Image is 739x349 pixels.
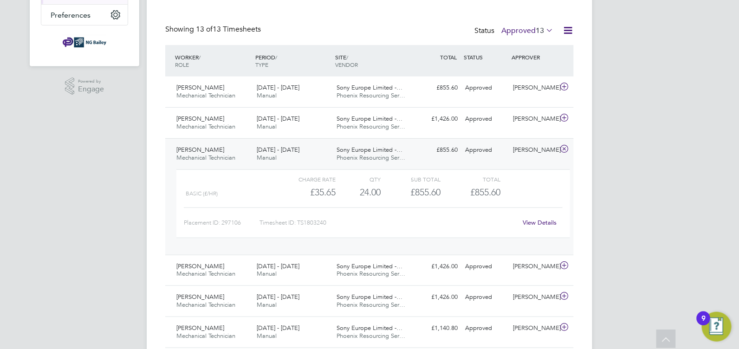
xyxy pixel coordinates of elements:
span: 13 [536,26,544,35]
span: Manual [257,91,277,99]
div: £855.60 [381,185,441,200]
span: Manual [257,301,277,309]
span: / [199,53,201,61]
span: ROLE [175,61,189,68]
span: £855.60 [471,187,501,198]
div: Total [441,174,500,185]
div: Timesheet ID: TS1803240 [259,215,517,230]
div: £1,426.00 [413,290,461,305]
span: TOTAL [440,53,457,61]
span: Sony Europe Limited -… [337,146,403,154]
span: [PERSON_NAME] [176,84,224,91]
span: Manual [257,332,277,340]
div: Placement ID: 297106 [184,215,259,230]
span: Phoenix Resourcing Ser… [337,332,406,340]
div: Approved [461,259,510,274]
span: [PERSON_NAME] [176,324,224,332]
span: [DATE] - [DATE] [257,115,299,123]
div: Approved [461,290,510,305]
span: Manual [257,154,277,162]
span: [PERSON_NAME] [176,293,224,301]
div: [PERSON_NAME] [510,321,558,336]
span: Mechanical Technician [176,123,235,130]
span: Mechanical Technician [176,154,235,162]
div: SITE [333,49,414,73]
button: Open Resource Center, 9 new notifications [702,312,732,342]
span: 13 of [196,25,213,34]
span: Preferences [51,11,91,19]
span: Sony Europe Limited -… [337,324,403,332]
div: PERIOD [253,49,333,73]
span: [DATE] - [DATE] [257,324,299,332]
span: / [275,53,277,61]
div: £1,426.00 [413,111,461,127]
span: [PERSON_NAME] [176,262,224,270]
span: Phoenix Resourcing Ser… [337,91,406,99]
span: 13 Timesheets [196,25,261,34]
div: £855.60 [413,142,461,158]
div: 24.00 [336,185,381,200]
span: Mechanical Technician [176,91,235,99]
span: Sony Europe Limited -… [337,262,403,270]
span: [PERSON_NAME] [176,115,224,123]
span: Mechanical Technician [176,332,235,340]
span: TYPE [255,61,268,68]
div: £1,140.80 [413,321,461,336]
label: Approved [501,26,553,35]
div: WORKER [173,49,253,73]
span: Phoenix Resourcing Ser… [337,154,406,162]
span: Sony Europe Limited -… [337,115,403,123]
span: Manual [257,123,277,130]
span: [DATE] - [DATE] [257,293,299,301]
span: Mechanical Technician [176,270,235,278]
div: [PERSON_NAME] [510,111,558,127]
div: Status [474,25,555,38]
span: [DATE] - [DATE] [257,146,299,154]
div: Approved [461,111,510,127]
div: [PERSON_NAME] [510,80,558,96]
span: Manual [257,270,277,278]
a: Powered byEngage [65,78,104,95]
img: ngbailey-logo-retina.png [63,35,106,50]
div: Approved [461,142,510,158]
div: Sub Total [381,174,441,185]
span: Phoenix Resourcing Ser… [337,270,406,278]
span: Phoenix Resourcing Ser… [337,123,406,130]
div: [PERSON_NAME] [510,142,558,158]
span: / [347,53,349,61]
span: [DATE] - [DATE] [257,262,299,270]
div: STATUS [461,49,510,65]
span: Phoenix Resourcing Ser… [337,301,406,309]
div: [PERSON_NAME] [510,259,558,274]
div: Showing [165,25,263,34]
span: Mechanical Technician [176,301,235,309]
button: Preferences [41,5,128,25]
span: [DATE] - [DATE] [257,84,299,91]
div: 9 [701,318,706,330]
div: £35.65 [276,185,336,200]
span: Powered by [78,78,104,85]
span: [PERSON_NAME] [176,146,224,154]
span: VENDOR [336,61,358,68]
span: BASIC (£/HR) [186,190,218,197]
div: Charge rate [276,174,336,185]
div: £855.60 [413,80,461,96]
div: [PERSON_NAME] [510,290,558,305]
a: Go to home page [41,35,128,50]
div: £1,426.00 [413,259,461,274]
span: Sony Europe Limited -… [337,293,403,301]
div: QTY [336,174,381,185]
div: Approved [461,80,510,96]
span: Sony Europe Limited -… [337,84,403,91]
div: Approved [461,321,510,336]
div: APPROVER [510,49,558,65]
a: View Details [523,219,557,226]
span: Engage [78,85,104,93]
